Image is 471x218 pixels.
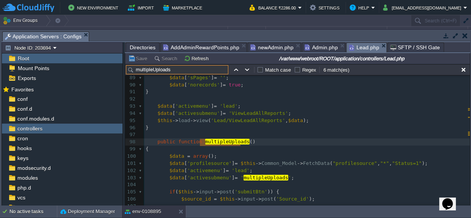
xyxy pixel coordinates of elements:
[181,196,211,202] span: $source_id
[170,75,184,80] span: $data
[130,43,155,52] span: Directories
[377,160,380,166] span: ,
[392,160,422,166] span: "Status=1"
[223,168,226,173] span: ]
[214,103,217,109] span: =
[172,103,175,109] span: [
[146,89,149,94] span: }
[16,115,55,122] a: conf.modules.d
[9,205,57,218] div: No active tasks
[288,118,303,123] span: $data
[291,175,294,180] span: ;
[163,3,204,12] button: Marketplace
[240,82,243,88] span: ;
[214,189,220,194] span: ->
[309,196,315,202] span: );
[310,3,342,12] button: Settings
[232,175,235,180] span: ]
[184,75,187,80] span: [
[276,196,309,202] span: 'Source_id'
[250,168,253,173] span: ;
[163,43,239,52] span: AddAdminRewardPoints.php
[16,184,32,191] span: php.d
[178,139,202,144] span: function
[125,103,137,110] div: 93
[60,208,115,215] button: Deployment Manager
[330,160,333,166] span: (
[170,160,184,166] span: $data
[265,67,291,73] label: Match case
[214,196,217,202] span: =
[10,86,35,93] span: Favorites
[16,105,33,112] a: conf.d
[187,75,211,80] span: 'sPages'
[350,3,371,12] button: Help
[196,118,208,123] span: view
[250,139,256,144] span: ()
[266,27,387,35] div: Tags
[16,145,33,152] span: hooks
[175,103,211,109] span: 'activemenu'
[226,168,229,173] span: =
[172,118,178,123] span: ->
[383,3,463,12] button: [EMAIL_ADDRESS][DOMAIN_NAME]
[16,135,29,142] span: cron
[235,160,238,166] span: =
[3,3,54,13] img: CloudJiffy
[125,174,137,182] div: 103
[211,118,285,123] span: 'Lead/ViewLeadAllReports'
[16,165,52,171] a: modsecurity.d
[125,124,137,132] div: 96
[346,42,387,52] li: /var/www/webroot/ROOT/application/controllers/Lead.php
[157,118,172,123] span: $this
[240,160,255,166] span: $this
[16,75,37,82] span: Exports
[125,153,137,160] div: 100
[1,27,228,35] div: Name
[229,82,240,88] span: true
[187,82,220,88] span: 'norecords'
[250,3,298,12] button: Balance ₹2286.00
[3,15,40,26] button: Env Groups
[211,103,214,109] span: ]
[238,103,241,109] span: ;
[220,189,232,194] span: post
[232,168,250,173] span: 'lead'
[223,110,226,116] span: =
[220,103,238,109] span: 'lead'
[170,175,184,180] span: $data
[125,131,137,138] div: 97
[303,118,309,123] span: );
[16,155,30,162] a: keys
[223,82,226,88] span: =
[157,139,175,144] span: public
[125,196,137,203] div: 106
[228,27,265,35] div: Status
[190,118,196,123] span: ->
[439,188,463,210] iframe: chat widget
[388,27,468,35] div: Usage
[178,118,190,123] span: load
[125,74,137,82] div: 89
[16,96,29,102] a: conf
[193,153,208,159] span: array
[68,3,121,12] button: New Environment
[16,65,50,72] a: Mount Points
[125,167,137,174] div: 102
[187,153,190,159] span: =
[125,160,137,167] div: 101
[16,55,30,62] a: Root
[172,110,175,116] span: [
[125,138,137,146] div: 98
[184,55,211,62] button: Refresh
[220,82,223,88] span: ]
[16,204,32,211] span: views
[187,160,232,166] span: 'profilesource'
[175,110,220,116] span: 'activesubmenu'
[305,43,338,52] span: Admin.php
[297,160,303,166] span: ->
[240,175,243,180] span: '
[226,75,229,80] span: ;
